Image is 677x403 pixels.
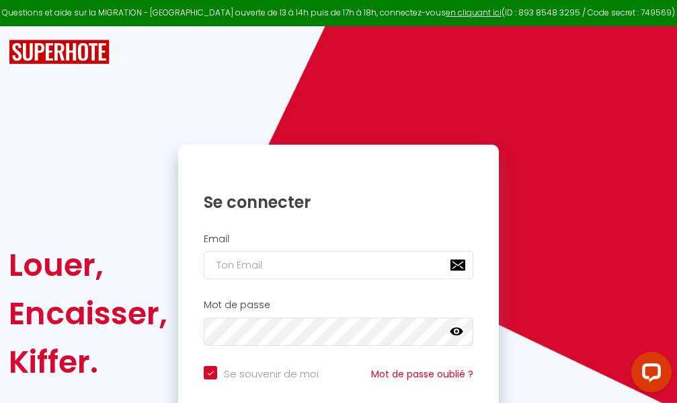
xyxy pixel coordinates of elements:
input: Ton Email [204,251,473,279]
img: SuperHote logo [9,40,110,65]
h2: Mot de passe [204,299,473,311]
div: Louer, [9,241,167,289]
div: Encaisser, [9,289,167,338]
h1: Se connecter [204,192,473,213]
h2: Email [204,233,473,245]
a: en cliquant ici [446,7,502,18]
iframe: LiveChat chat widget [621,346,677,403]
a: Mot de passe oublié ? [371,367,473,381]
div: Kiffer. [9,338,167,386]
